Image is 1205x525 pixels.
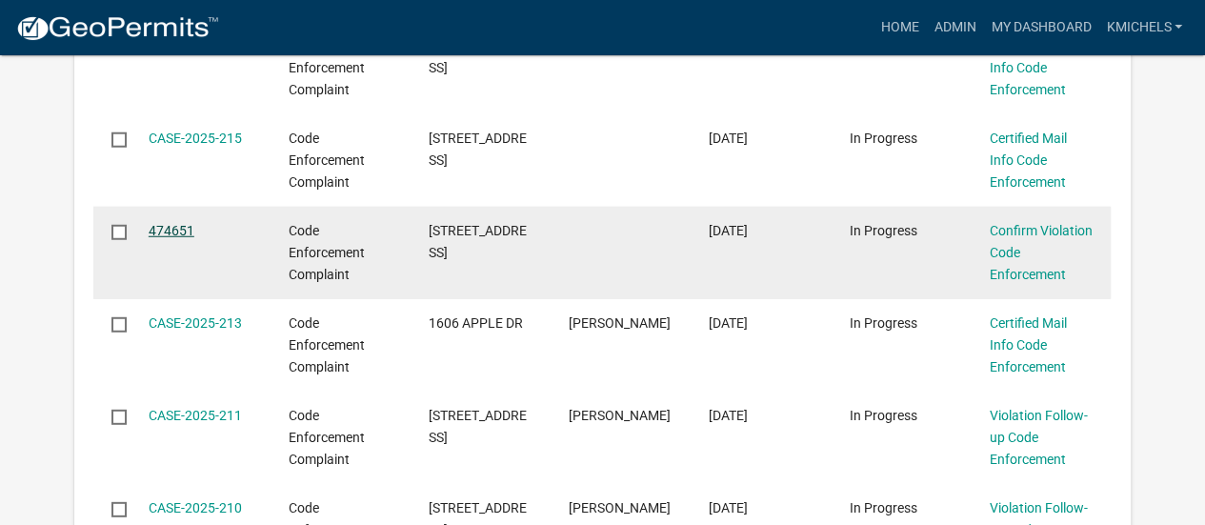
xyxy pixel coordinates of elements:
[989,223,1092,282] a: Confirm Violation Code Enforcement
[429,131,527,168] span: 314 N 9TH ST
[989,131,1066,190] a: Certified Mail Info Code Enforcement
[989,315,1066,374] a: Certified Mail Info Code Enforcement
[289,223,365,282] span: Code Enforcement Complaint
[289,38,365,97] span: Code Enforcement Complaint
[1098,10,1190,46] a: KMichels
[149,223,194,238] a: 474651
[926,10,983,46] a: Admin
[849,408,916,423] span: In Progress
[709,131,748,146] span: 09/07/2025
[709,408,748,423] span: 09/05/2025
[289,315,365,374] span: Code Enforcement Complaint
[289,131,365,190] span: Code Enforcement Complaint
[429,408,527,445] span: 1612 W CLINTON AVE
[709,500,748,515] span: 09/05/2025
[989,408,1087,467] a: Violation Follow-up Code Enforcement
[429,315,523,331] span: 1606 APPLE DR
[569,500,671,515] span: Kevin Michels
[429,223,527,260] span: 601 W 3RD AVE
[849,131,916,146] span: In Progress
[569,408,671,423] span: Kevin Michels
[709,315,748,331] span: 09/05/2025
[989,38,1066,97] a: Certified Mail Info Code Enforcement
[149,408,242,423] a: CASE-2025-211
[149,500,242,515] a: CASE-2025-210
[849,223,916,238] span: In Progress
[569,315,671,331] span: Tara Bosteder
[149,315,242,331] a: CASE-2025-213
[873,10,926,46] a: Home
[849,315,916,331] span: In Progress
[149,131,242,146] a: CASE-2025-215
[983,10,1098,46] a: My Dashboard
[709,223,748,238] span: 09/06/2025
[849,500,916,515] span: In Progress
[289,408,365,467] span: Code Enforcement Complaint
